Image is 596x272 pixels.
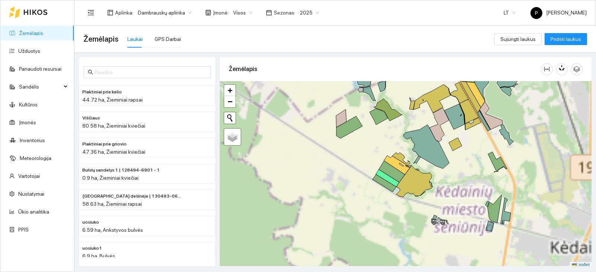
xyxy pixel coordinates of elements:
a: Pridėti laukus [545,36,587,42]
span: layout [107,10,113,16]
a: Užduotys [18,48,40,54]
a: Zoom out [224,96,235,107]
span: Žemėlapis [83,33,118,45]
span: 47.36 ha, Žieminiai kviečiai [82,149,145,155]
a: Įmonės [19,119,36,125]
span: − [228,97,232,106]
span: shop [205,10,211,16]
span: Bulvių sandelys 1 | 128494-6901 - 1 [82,167,160,174]
span: Sandėlis [19,79,61,94]
span: 2025 [300,7,319,18]
span: 80.58 ha, Žieminiai kviečiai [82,123,145,129]
div: GPS Darbai [155,35,181,43]
span: Aplinka : [115,9,133,17]
a: Zoom in [224,85,235,96]
span: 6.59 ha, Ankstyvos bulvės [82,227,143,233]
div: Laukai [127,35,143,43]
span: Plaktiniai prie griovio [82,141,127,148]
button: Pridėti laukus [545,33,587,45]
span: calendar [266,10,272,16]
span: menu-fold [88,9,94,16]
a: Kultūros [19,102,38,108]
button: menu-fold [83,5,98,20]
input: Paieška [95,68,206,76]
a: Nustatymai [18,191,44,197]
a: Inventorius [20,137,45,143]
span: 0.9 ha, Žieminiai kviečiai [82,175,139,181]
span: Viščiaus [82,115,100,122]
span: 58.63 ha, Žieminiai rapsai [82,201,142,207]
button: Initiate a new search [224,112,235,124]
span: [PERSON_NAME] [530,10,587,16]
span: 44.72 ha, Žieminiai rapsai [82,97,143,103]
span: Lipliūnų dešinėje | 130493-0641 - (1)(2) [82,193,182,200]
a: Ūkio analitika [18,209,49,215]
span: column-width [541,66,552,72]
a: Žemėlapis [19,30,43,36]
span: Sujungti laukus [500,35,536,43]
span: LT [504,7,516,18]
a: Sujungti laukus [494,36,542,42]
a: PPIS [18,227,29,233]
a: Panaudoti resursai [19,66,61,72]
span: + [228,86,232,95]
a: Vartotojai [18,173,40,179]
span: uosiuko [82,219,99,226]
span: P [535,7,538,19]
span: Plaktiniai prie kelio [82,89,122,96]
a: Meteorologija [20,155,51,161]
button: column-width [541,63,553,75]
span: Sezonas : [274,9,295,17]
span: Visos [233,7,253,18]
span: Pridėti laukus [551,35,581,43]
span: Įmonė : [213,9,229,17]
div: Žemėlapis [229,58,541,80]
span: search [88,70,93,75]
a: Leaflet [572,262,590,268]
a: Layers [224,129,241,145]
span: 6.9 ha, Bulvės [82,253,115,259]
button: Sujungti laukus [494,33,542,45]
span: Dambrauskų aplinka [138,7,192,18]
span: uosiuko1 [82,245,102,252]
